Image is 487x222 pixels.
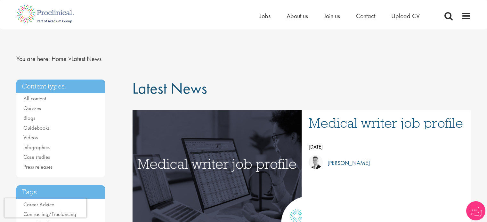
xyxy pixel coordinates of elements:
h3: Tags [16,185,105,199]
a: Jobs [260,12,271,20]
a: Quizzes [23,105,41,112]
a: George Watson [PERSON_NAME] [309,155,464,171]
a: Blogs [23,114,35,121]
img: George Watson [309,155,323,169]
a: Upload CV [391,12,420,20]
iframe: reCAPTCHA [4,198,86,218]
span: > [68,55,71,63]
p: [DATE] [309,142,464,152]
a: Press releases [23,163,53,170]
img: Chatbot [466,201,485,220]
a: Videos [23,134,38,141]
span: You are here: [16,55,50,63]
a: Medical writer job profile [309,117,464,129]
a: Case studies [23,153,50,160]
span: Latest News [132,78,207,98]
h3: Content types [16,80,105,93]
span: Latest News [52,55,101,63]
p: [PERSON_NAME] [323,158,370,168]
a: Guidebooks [23,124,50,131]
a: Contact [356,12,375,20]
a: breadcrumb link to Home [52,55,67,63]
a: Infographics [23,144,50,151]
a: Join us [324,12,340,20]
a: All content [23,95,46,102]
a: About us [287,12,308,20]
